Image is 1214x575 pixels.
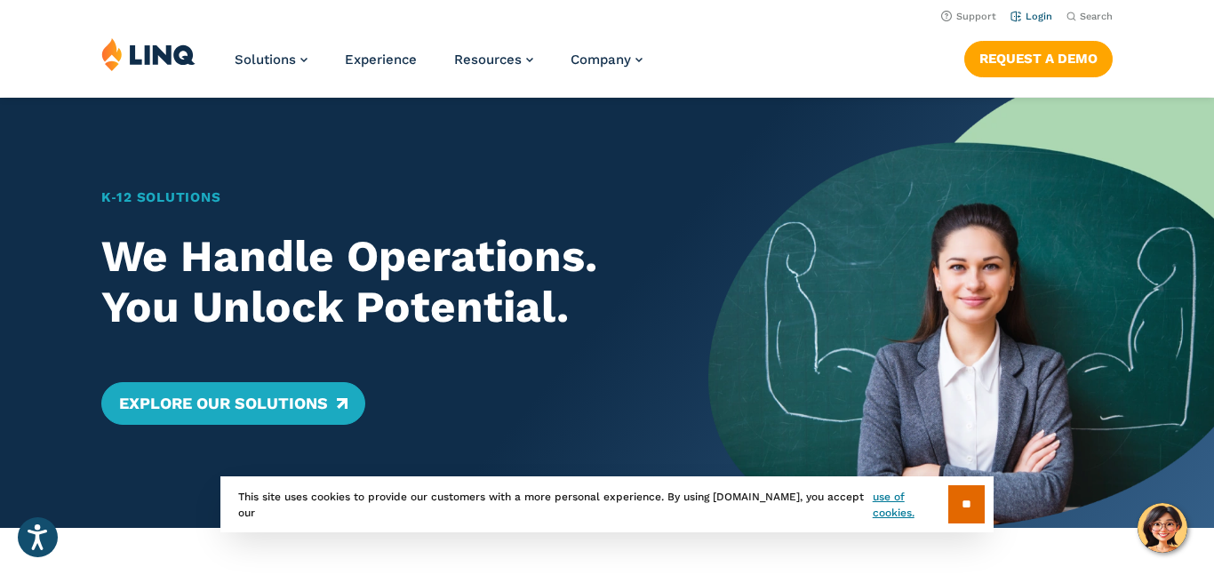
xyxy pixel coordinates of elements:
a: Experience [345,52,417,68]
img: Home Banner [708,98,1214,528]
a: Request a Demo [964,41,1113,76]
span: Resources [454,52,522,68]
a: Login [1010,11,1052,22]
nav: Primary Navigation [235,37,643,96]
h2: We Handle Operations. You Unlock Potential. [101,231,659,331]
button: Hello, have a question? Let’s chat. [1138,503,1187,553]
a: Solutions [235,52,307,68]
a: use of cookies. [873,489,948,521]
button: Open Search Bar [1066,10,1113,23]
span: Company [571,52,631,68]
nav: Button Navigation [964,37,1113,76]
a: Explore Our Solutions [101,382,365,425]
a: Support [941,11,996,22]
span: Search [1080,11,1113,22]
div: This site uses cookies to provide our customers with a more personal experience. By using [DOMAIN... [220,476,994,532]
span: Solutions [235,52,296,68]
a: Company [571,52,643,68]
img: LINQ | K‑12 Software [101,37,196,71]
h1: K‑12 Solutions [101,188,659,208]
a: Resources [454,52,533,68]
